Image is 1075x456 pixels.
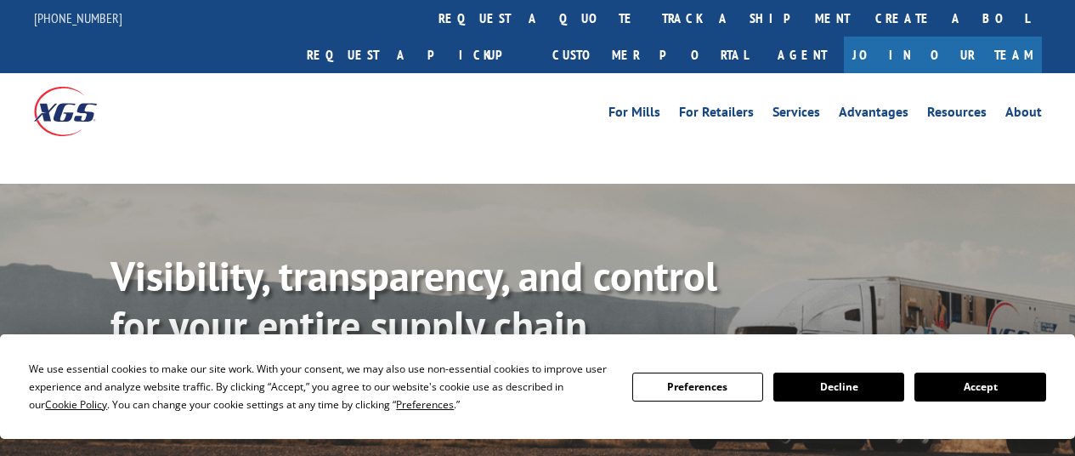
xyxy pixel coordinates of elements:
a: Agent [761,37,844,73]
a: About [1005,105,1042,124]
a: Advantages [839,105,908,124]
span: Cookie Policy [45,397,107,412]
div: We use essential cookies to make our site work. With your consent, we may also use non-essential ... [29,360,611,413]
a: Request a pickup [294,37,540,73]
b: Visibility, transparency, and control for your entire supply chain. [110,249,717,351]
span: Preferences [396,397,454,412]
a: Resources [927,105,987,124]
button: Decline [773,373,904,402]
a: For Mills [608,105,660,124]
a: Join Our Team [844,37,1042,73]
a: Services [772,105,820,124]
a: [PHONE_NUMBER] [34,9,122,26]
a: Customer Portal [540,37,761,73]
button: Accept [914,373,1045,402]
button: Preferences [632,373,763,402]
a: For Retailers [679,105,754,124]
